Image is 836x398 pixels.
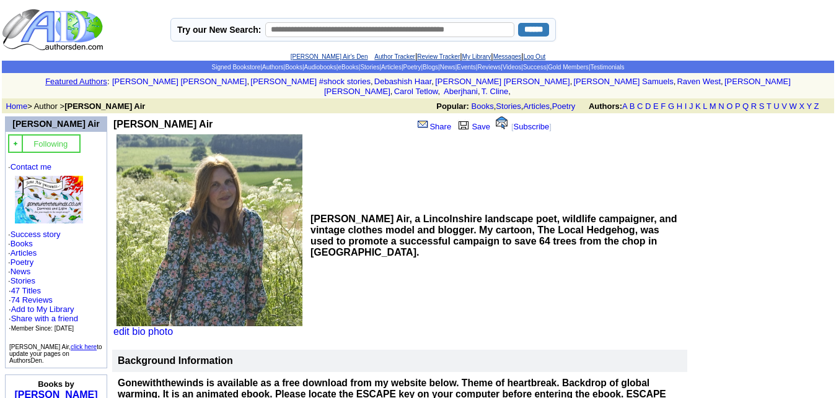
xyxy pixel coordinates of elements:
[250,77,371,86] a: [PERSON_NAME] #shock stories
[118,355,233,366] b: Background Information
[291,51,546,61] font: | | | |
[480,89,482,95] font: i
[514,122,550,131] a: Subscribe
[394,87,438,96] a: Carol Tetlow
[703,102,707,111] a: L
[781,102,787,111] a: V
[695,102,701,111] a: K
[718,102,724,111] a: N
[113,326,173,337] a: edit bio photo
[374,77,432,86] a: Debashish Haar
[12,119,99,129] font: [PERSON_NAME] Air
[677,77,721,86] a: Raven West
[482,87,508,96] a: T. Cline
[462,53,491,60] a: My Library
[653,102,659,111] a: E
[211,64,260,71] a: Signed Bookstore
[11,276,35,285] a: Stories
[472,102,494,111] a: Books
[381,64,402,71] a: Articles
[11,305,74,314] a: Add to My Library
[477,64,501,71] a: Reviews
[112,77,791,96] font: , , , , , , , , , ,
[622,102,627,111] a: A
[112,77,247,86] a: [PERSON_NAME] [PERSON_NAME]
[11,286,41,295] a: 47 Titles
[549,122,552,131] font: ]
[15,176,83,223] img: 79988.jpg
[574,77,674,86] a: [PERSON_NAME] Samuels
[790,102,797,111] a: W
[11,314,78,323] a: Share with a friend
[374,53,415,60] a: Author Tracker
[262,64,283,71] a: Authors
[751,102,757,111] a: R
[249,79,250,85] font: i
[767,102,772,111] a: T
[107,77,110,86] font: :
[742,102,749,111] a: Q
[373,79,374,85] font: i
[723,79,724,85] font: i
[11,295,53,305] a: 74 Reviews
[814,102,819,111] a: Z
[645,102,651,111] a: D
[523,102,550,111] a: Articles
[418,119,428,129] img: share_page.gif
[304,64,337,71] a: Audiobooks
[33,139,68,149] font: Following
[64,102,145,111] b: [PERSON_NAME] Air
[455,122,490,131] a: Save
[759,102,765,111] a: S
[12,140,19,147] img: gc.jpg
[11,162,51,171] a: Contact me
[496,102,521,111] a: Stories
[637,102,643,111] a: C
[441,87,478,96] a: Aberjhani
[310,214,677,257] b: [PERSON_NAME] Air, a Lincolnshire landscape poet, wildlife campaigner, and vintage clothes model ...
[496,116,508,129] img: alert.gif
[38,379,74,389] b: Books by
[524,53,546,60] a: Log Out
[440,64,455,71] a: News
[417,53,460,60] a: Review Tracker
[552,102,576,111] a: Poetry
[548,64,589,71] a: Gold Members
[9,305,78,332] font: · · ·
[71,344,97,350] a: click here
[11,239,33,248] a: Books
[440,89,441,95] font: i
[668,102,674,111] a: G
[710,102,716,111] a: M
[511,89,512,95] font: i
[493,53,522,60] a: Messages
[11,230,61,239] a: Success story
[589,102,622,111] b: Authors:
[735,102,740,111] a: P
[675,79,677,85] font: i
[423,64,438,71] a: Blogs
[457,64,476,71] a: Events
[285,64,302,71] a: Books
[677,102,682,111] a: H
[630,102,635,111] a: B
[11,267,31,276] a: News
[33,138,68,149] a: Following
[211,64,624,71] span: | | | | | | | | | | | | | | |
[457,119,470,129] img: library.gif
[436,102,469,111] b: Popular:
[2,8,106,51] img: logo_ad.gif
[177,25,261,35] label: Try our New Search:
[436,102,830,111] font: , , ,
[523,64,547,71] a: Success
[685,102,687,111] a: I
[511,122,514,131] font: [
[434,79,435,85] font: i
[291,53,368,60] a: [PERSON_NAME] Air's Den
[726,102,733,111] a: O
[8,162,104,333] font: · · · · · · ·
[503,64,521,71] a: Videos
[9,286,78,332] font: · ·
[435,77,570,86] a: [PERSON_NAME] [PERSON_NAME]
[45,77,107,86] a: Featured Authors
